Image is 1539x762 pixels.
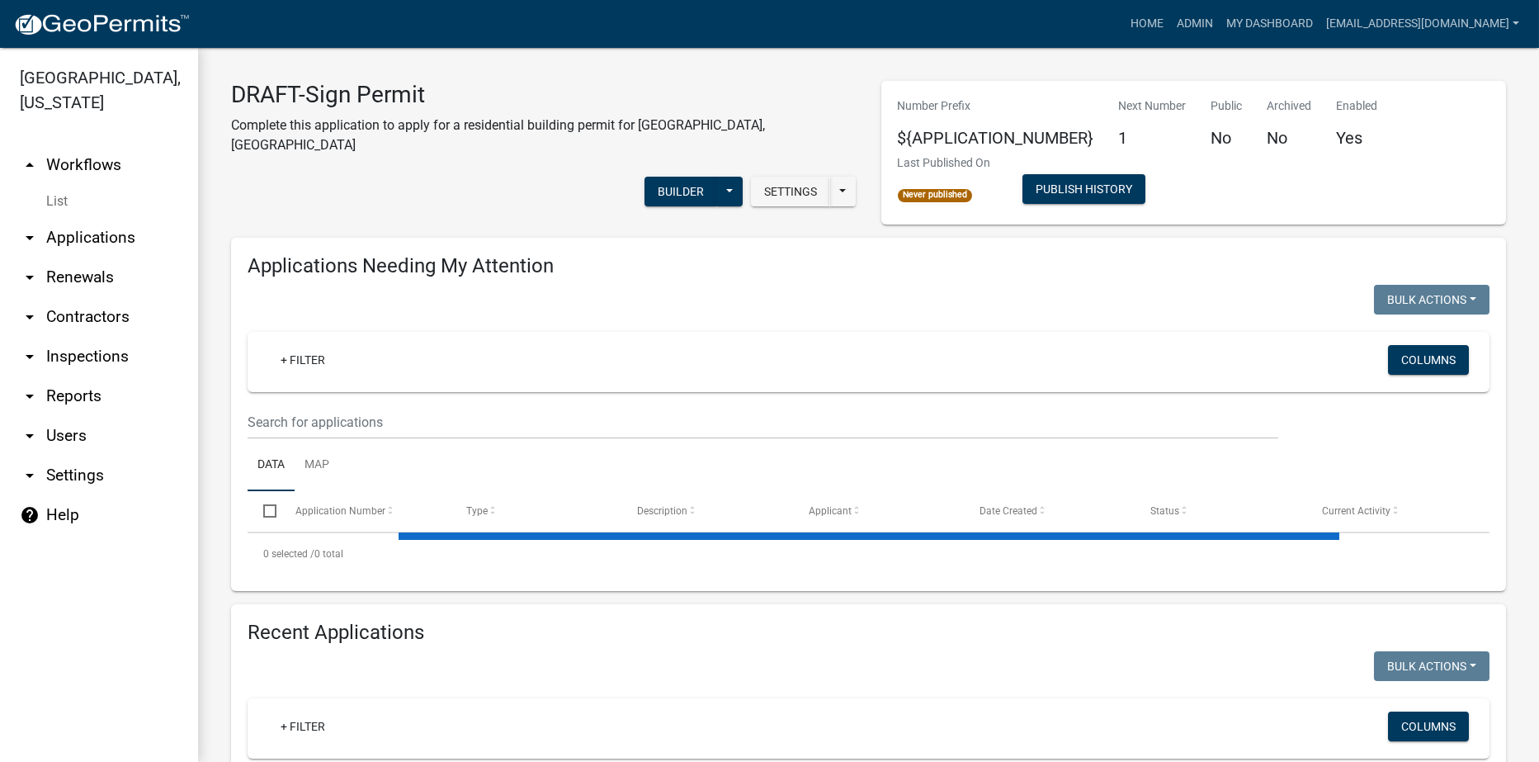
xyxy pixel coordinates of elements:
h5: No [1268,128,1312,148]
datatable-header-cell: Date Created [964,491,1135,531]
p: Archived [1268,97,1312,115]
span: Applicant [809,505,852,517]
i: arrow_drop_down [20,228,40,248]
datatable-header-cell: Application Number [279,491,450,531]
span: Description [637,505,687,517]
button: Columns [1388,712,1469,741]
h5: ${APPLICATION_NUMBER} [898,128,1094,148]
datatable-header-cell: Select [248,491,279,531]
datatable-header-cell: Status [1135,491,1305,531]
a: Data [248,439,295,492]
span: 0 selected / [263,548,314,560]
h5: No [1211,128,1243,148]
a: + Filter [267,712,338,741]
span: Date Created [980,505,1037,517]
h5: 1 [1119,128,1187,148]
a: [EMAIL_ADDRESS][DOMAIN_NAME] [1319,8,1526,40]
h4: Recent Applications [248,621,1489,645]
i: help [20,505,40,525]
datatable-header-cell: Type [451,491,621,531]
span: Application Number [295,505,385,517]
p: Number Prefix [898,97,1094,115]
p: Next Number [1119,97,1187,115]
p: Enabled [1337,97,1378,115]
a: Home [1124,8,1170,40]
input: Search for applications [248,405,1278,439]
span: Status [1150,505,1179,517]
i: arrow_drop_down [20,386,40,406]
h3: DRAFT-Sign Permit [231,81,857,109]
a: My Dashboard [1220,8,1319,40]
datatable-header-cell: Applicant [793,491,964,531]
button: Columns [1388,345,1469,375]
button: Bulk Actions [1374,651,1489,681]
button: Publish History [1022,174,1145,204]
i: arrow_drop_down [20,347,40,367]
datatable-header-cell: Current Activity [1306,491,1477,531]
a: + Filter [267,345,338,375]
button: Bulk Actions [1374,285,1489,315]
wm-modal-confirm: Workflow Publish History [1022,184,1145,197]
a: Admin [1170,8,1220,40]
datatable-header-cell: Description [621,491,792,531]
i: arrow_drop_down [20,307,40,327]
span: Type [466,505,488,517]
i: arrow_drop_down [20,267,40,287]
i: arrow_drop_down [20,426,40,446]
p: Complete this application to apply for a residential building permit for [GEOGRAPHIC_DATA], [GEOG... [231,116,857,155]
span: Current Activity [1322,505,1390,517]
p: Last Published On [898,154,991,172]
i: arrow_drop_down [20,466,40,485]
button: Builder [644,177,717,206]
div: 0 total [248,533,1489,575]
p: Public [1211,97,1243,115]
a: Map [295,439,339,492]
h4: Applications Needing My Attention [248,254,1489,278]
span: Never published [898,189,973,202]
button: Settings [751,177,830,206]
h5: Yes [1337,128,1378,148]
i: arrow_drop_up [20,155,40,175]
